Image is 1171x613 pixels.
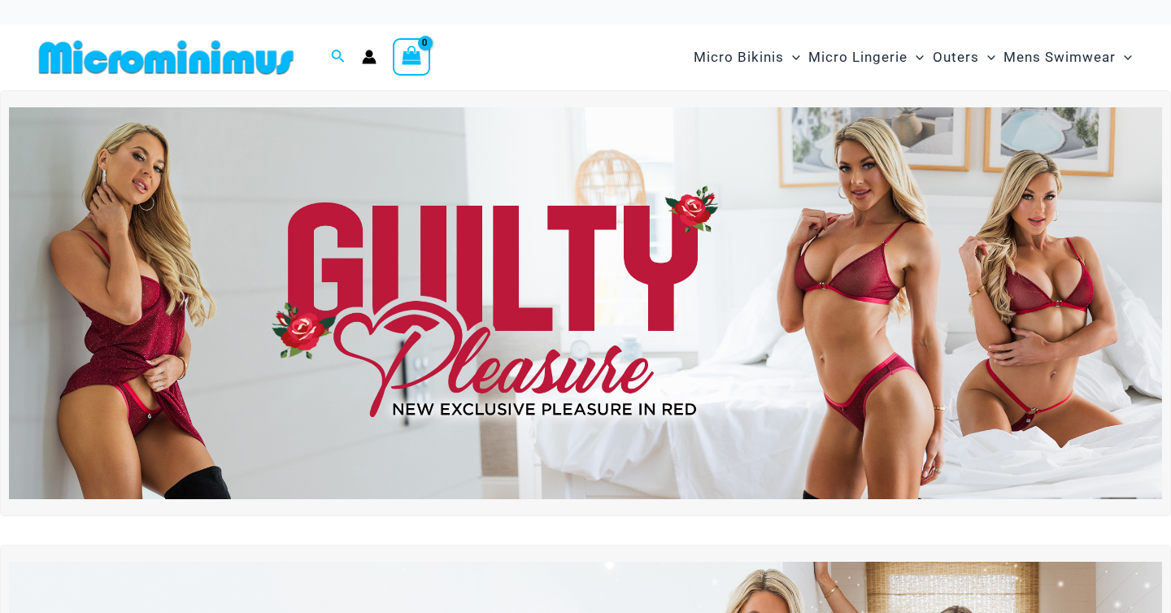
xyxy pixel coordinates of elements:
span: Mens Swimwear [1003,37,1116,78]
a: Search icon link [331,47,346,67]
span: Menu Toggle [1116,37,1132,78]
span: Micro Bikinis [694,37,784,78]
img: Guilty Pleasures Red Lingerie [9,107,1162,499]
a: Mens SwimwearMenu ToggleMenu Toggle [999,33,1136,82]
span: Menu Toggle [784,37,800,78]
span: Micro Lingerie [808,37,908,78]
nav: Site Navigation [687,30,1138,85]
a: Account icon link [362,50,377,64]
a: Micro LingerieMenu ToggleMenu Toggle [804,33,928,82]
a: OutersMenu ToggleMenu Toggle [929,33,999,82]
a: Micro BikinisMenu ToggleMenu Toggle [690,33,804,82]
a: View Shopping Cart, empty [393,38,430,76]
span: Menu Toggle [908,37,924,78]
span: Outers [933,37,979,78]
span: Menu Toggle [979,37,995,78]
img: MM SHOP LOGO FLAT [33,39,300,76]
